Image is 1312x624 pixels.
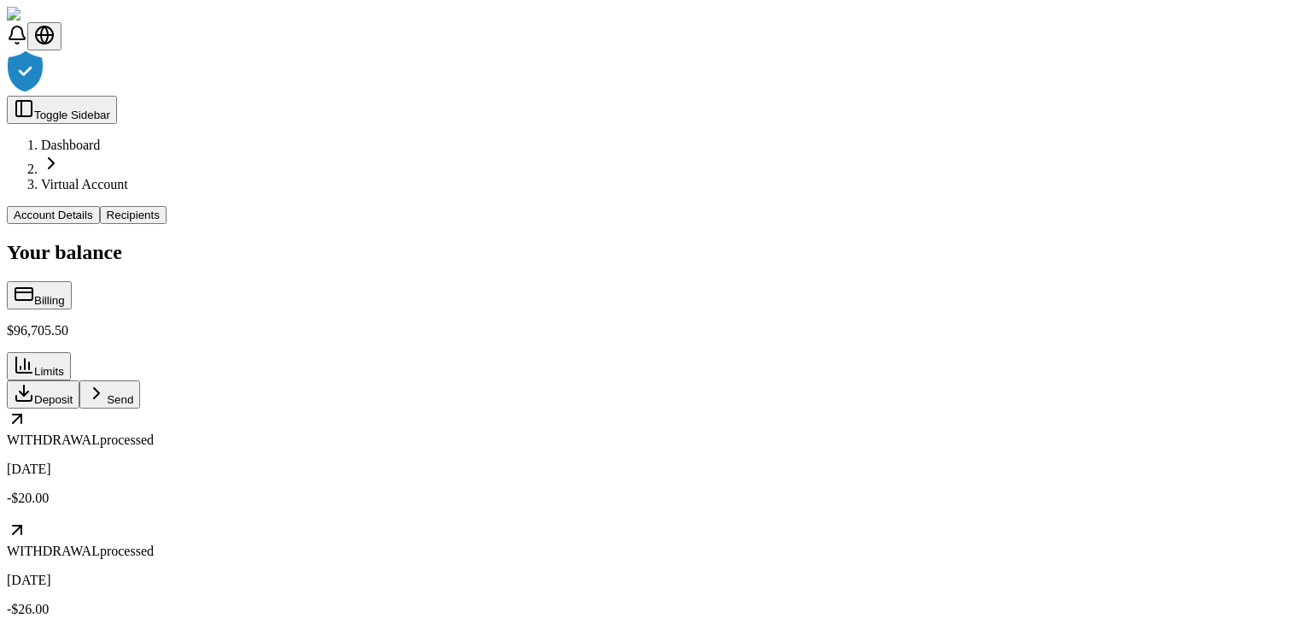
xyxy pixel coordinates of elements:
h2: Your balance [7,241,1305,264]
img: ShieldPay Logo [7,7,108,22]
span: processed [100,433,154,447]
button: Account Details [7,206,100,224]
nav: breadcrumb [7,138,1305,192]
p: $96,705.50 [7,323,1305,338]
span: Toggle Sidebar [34,109,110,121]
button: Billing [7,281,72,309]
button: Recipients [100,206,167,224]
p: [DATE] [7,573,1305,588]
button: Send [79,380,140,409]
span: Billing [34,294,65,307]
span: WITHDRAWAL [7,544,100,558]
button: Deposit [7,380,79,409]
a: Dashboard [41,138,100,152]
span: WITHDRAWAL [7,433,100,447]
p: [DATE] [7,462,1305,477]
button: Toggle Sidebar [7,96,117,124]
a: Virtual Account [41,177,128,191]
button: Limits [7,352,71,380]
p: - $26.00 [7,602,1305,617]
span: processed [100,544,154,558]
p: - $20.00 [7,491,1305,506]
